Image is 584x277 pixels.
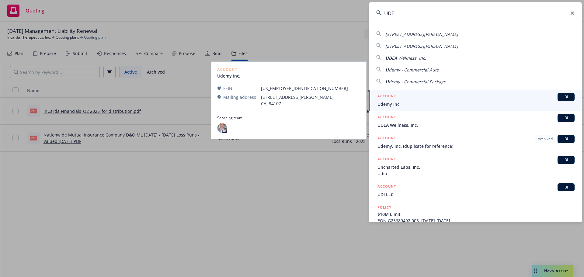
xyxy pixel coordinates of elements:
[385,31,458,37] span: [STREET_ADDRESS][PERSON_NAME]
[377,170,575,177] span: Udio
[560,115,572,121] span: BI
[377,211,575,217] span: $10M Limit
[560,185,572,190] span: BI
[385,67,389,73] span: U
[377,114,396,121] h5: ACCOUNT
[377,122,575,128] span: UDEA Wellness, Inc.
[377,143,575,149] span: Udemy, Inc. (duplicate for reference)
[385,43,458,49] span: [STREET_ADDRESS][PERSON_NAME]
[377,93,396,100] h5: ACCOUNT
[394,55,426,61] span: A Wellness, Inc.
[560,94,572,100] span: BI
[377,204,391,210] h5: POLICY
[369,180,582,201] a: ACCOUNTBIUDI LLC
[377,156,396,163] h5: ACCOUNT
[377,164,575,170] span: Uncharted Labs, Inc.
[369,90,582,111] a: ACCOUNTBIUdemy Inc.
[385,79,389,85] span: U
[369,153,582,180] a: ACCOUNTBIUncharted Labs, Inc.Udio
[377,135,396,142] h5: ACCOUNT
[369,2,582,24] input: Search...
[538,136,553,142] span: Archived
[385,55,394,61] span: UDE
[389,79,446,85] span: demy - Commercial Package
[377,191,575,198] span: UDI LLC
[377,183,396,191] h5: ACCOUNT
[389,67,439,73] span: demy - Commercial Auto
[369,111,582,132] a: ACCOUNTBIUDEA Wellness, Inc.
[377,217,575,224] span: EON G23689492 005, [DATE]-[DATE]
[560,157,572,163] span: BI
[377,101,575,107] span: Udemy Inc.
[560,136,572,142] span: BI
[369,201,582,227] a: POLICY$10M LimitEON G23689492 005, [DATE]-[DATE]
[369,132,582,153] a: ACCOUNTArchivedBIUdemy, Inc. (duplicate for reference)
